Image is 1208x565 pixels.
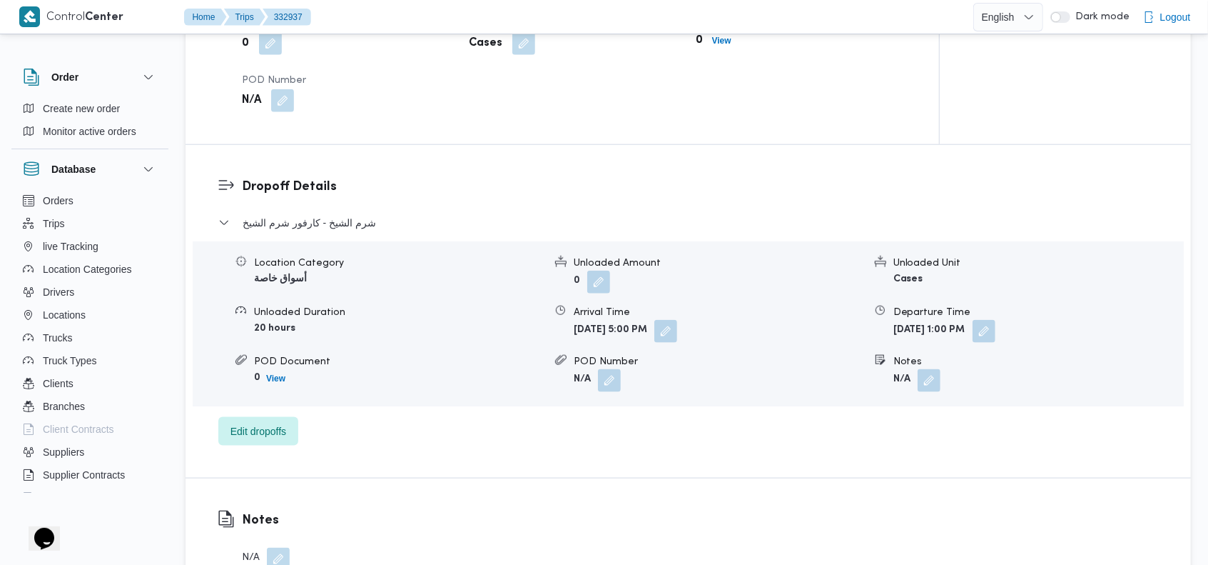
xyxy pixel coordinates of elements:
[43,398,85,415] span: Branches
[893,354,1183,369] div: Notes
[43,261,132,278] span: Location Categories
[86,12,124,23] b: Center
[469,35,502,52] b: Cases
[23,69,157,86] button: Order
[17,189,163,212] button: Orders
[43,284,74,301] span: Drivers
[43,466,125,484] span: Supplier Contracts
[17,235,163,258] button: live Tracking
[17,349,163,372] button: Truck Types
[243,214,376,231] span: شرم الشيخ - كارفور شرم الشيخ
[43,444,84,461] span: Suppliers
[254,354,544,369] div: POD Document
[574,276,580,286] b: 0
[254,305,544,320] div: Unloaded Duration
[1160,9,1191,26] span: Logout
[254,274,307,284] b: أسواق خاصة
[43,192,73,209] span: Orders
[260,370,291,387] button: View
[17,212,163,235] button: Trips
[893,274,923,284] b: Cases
[23,161,157,178] button: Database
[43,421,114,438] span: Client Contracts
[17,97,163,120] button: Create new order
[224,9,265,26] button: Trips
[43,329,72,346] span: Trucks
[17,304,163,326] button: Locations
[254,324,295,333] b: 20 hours
[712,36,731,46] b: View
[184,9,227,26] button: Home
[11,189,168,499] div: Database
[263,9,311,26] button: 332937
[43,123,136,140] span: Monitor active orders
[43,238,98,255] span: live Tracking
[17,418,163,441] button: Client Contracts
[17,326,163,349] button: Trucks
[254,256,544,271] div: Location Category
[14,508,60,551] iframe: chat widget
[11,97,168,149] div: Order
[218,214,1159,231] button: شرم الشيخ - كارفور شرم الشيخ
[574,326,647,335] b: [DATE] 5:00 PM
[17,120,163,143] button: Monitor active orders
[254,373,260,382] b: 0
[43,100,120,117] span: Create new order
[17,395,163,418] button: Branches
[1137,3,1197,31] button: Logout
[266,374,285,384] b: View
[242,511,290,530] h3: Notes
[242,177,1159,196] h3: Dropoff Details
[574,354,863,369] div: POD Number
[17,486,163,509] button: Devices
[51,161,96,178] h3: Database
[51,69,78,86] h3: Order
[17,441,163,464] button: Suppliers
[43,306,86,324] span: Locations
[43,375,73,392] span: Clients
[893,326,965,335] b: [DATE] 1:00 PM
[242,76,306,85] span: POD Number
[17,372,163,395] button: Clients
[17,258,163,281] button: Location Categories
[893,256,1183,271] div: Unloaded Unit
[574,305,863,320] div: Arrival Time
[19,6,40,27] img: X8yXhbKr1z7QwAAAABJRU5ErkJggg==
[1070,11,1130,23] span: Dark mode
[706,32,737,49] button: View
[696,32,704,49] b: 0
[17,281,163,304] button: Drivers
[43,489,78,506] span: Devices
[17,464,163,486] button: Supplier Contracts
[893,305,1183,320] div: Departure Time
[242,35,249,52] b: 0
[218,417,298,446] button: Edit dropoffs
[43,215,65,232] span: Trips
[574,256,863,271] div: Unloaded Amount
[574,375,591,384] b: N/A
[43,352,96,369] span: Truck Types
[230,423,286,440] span: Edit dropoffs
[893,375,910,384] b: N/A
[242,92,261,109] b: N/A
[193,241,1184,406] div: شرم الشيخ - كارفور شرم الشيخ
